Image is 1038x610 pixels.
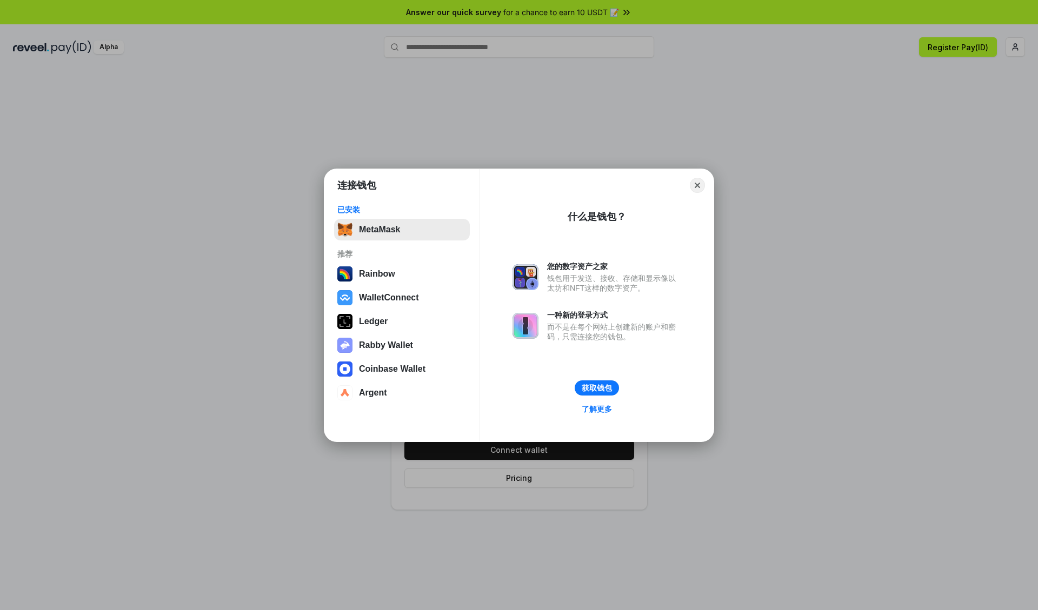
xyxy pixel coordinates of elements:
[582,383,612,393] div: 获取钱包
[690,178,705,193] button: Close
[547,322,681,341] div: 而不是在每个网站上创建新的账户和密码，只需连接您的钱包。
[513,313,538,339] img: svg+xml,%3Csvg%20xmlns%3D%22http%3A%2F%2Fwww.w3.org%2F2000%2Fsvg%22%20fill%3D%22none%22%20viewBox...
[337,290,352,305] img: svg+xml,%3Csvg%20width%3D%2228%22%20height%3D%2228%22%20viewBox%3D%220%200%2028%2028%22%20fill%3D...
[334,382,470,404] button: Argent
[575,402,618,416] a: 了解更多
[337,222,352,237] img: svg+xml,%3Csvg%20fill%3D%22none%22%20height%3D%2233%22%20viewBox%3D%220%200%2035%2033%22%20width%...
[334,311,470,332] button: Ledger
[334,219,470,240] button: MetaMask
[337,179,376,192] h1: 连接钱包
[582,404,612,414] div: 了解更多
[547,310,681,320] div: 一种新的登录方式
[337,314,352,329] img: svg+xml,%3Csvg%20xmlns%3D%22http%3A%2F%2Fwww.w3.org%2F2000%2Fsvg%22%20width%3D%2228%22%20height%3...
[337,205,467,214] div: 已安装
[334,263,470,285] button: Rainbow
[359,225,400,234] div: MetaMask
[547,273,681,293] div: 钱包用于发送、接收、存储和显示像以太坊和NFT这样的数字资产。
[337,338,352,353] img: svg+xml,%3Csvg%20xmlns%3D%22http%3A%2F%2Fwww.w3.org%2F2000%2Fsvg%22%20fill%3D%22none%22%20viewBox...
[337,266,352,281] img: svg+xml,%3Csvg%20width%3D%22120%22%20height%3D%22120%22%20viewBox%3D%220%200%20120%20120%22%20fil...
[513,264,538,290] img: svg+xml,%3Csvg%20xmlns%3D%22http%3A%2F%2Fwww.w3.org%2F2000%2Fsvg%22%20fill%3D%22none%22%20viewBox...
[359,293,419,303] div: WalletConnect
[568,210,626,223] div: 什么是钱包？
[359,340,413,350] div: Rabby Wallet
[334,287,470,309] button: WalletConnect
[547,262,681,271] div: 您的数字资产之家
[359,269,395,279] div: Rainbow
[575,380,619,396] button: 获取钱包
[334,334,470,356] button: Rabby Wallet
[337,361,352,377] img: svg+xml,%3Csvg%20width%3D%2228%22%20height%3D%2228%22%20viewBox%3D%220%200%2028%2028%22%20fill%3D...
[359,364,425,374] div: Coinbase Wallet
[337,385,352,400] img: svg+xml,%3Csvg%20width%3D%2228%22%20height%3D%2228%22%20viewBox%3D%220%200%2028%2028%22%20fill%3D...
[359,388,387,398] div: Argent
[337,249,467,259] div: 推荐
[359,317,388,326] div: Ledger
[334,358,470,380] button: Coinbase Wallet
